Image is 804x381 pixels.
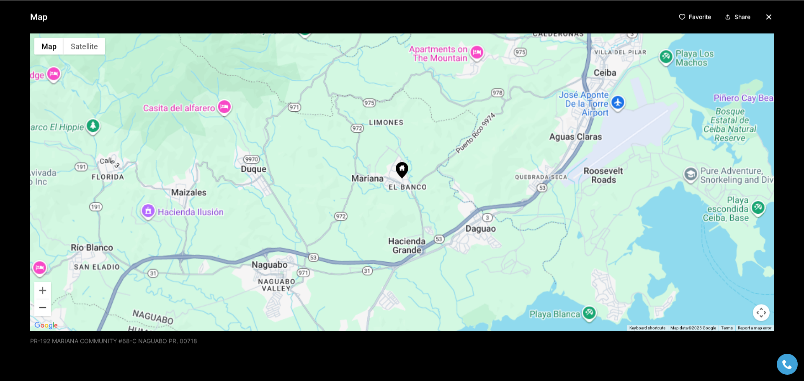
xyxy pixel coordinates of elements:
button: Show street map [34,38,64,54]
button: Map camera controls [753,304,770,321]
p: Share [734,13,750,20]
button: Show satellite imagery [64,38,105,54]
p: Favorite [689,13,711,20]
button: Zoom in [34,282,51,299]
p: PR-192 MARIANA COMMUNITY #68-C NAGUABO PR, 00718 [30,338,197,344]
img: Google [32,320,60,331]
span: Map data ©2025 Google [670,325,716,330]
button: Keyboard shortcuts [629,325,665,331]
a: Open this area in Google Maps (opens a new window) [32,320,60,331]
button: Zoom out [34,299,51,316]
button: Favorite [675,10,714,23]
button: Share [721,10,754,23]
a: Report a map error [738,325,771,330]
p: Map [30,8,48,25]
a: Terms (opens in new tab) [721,325,733,330]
